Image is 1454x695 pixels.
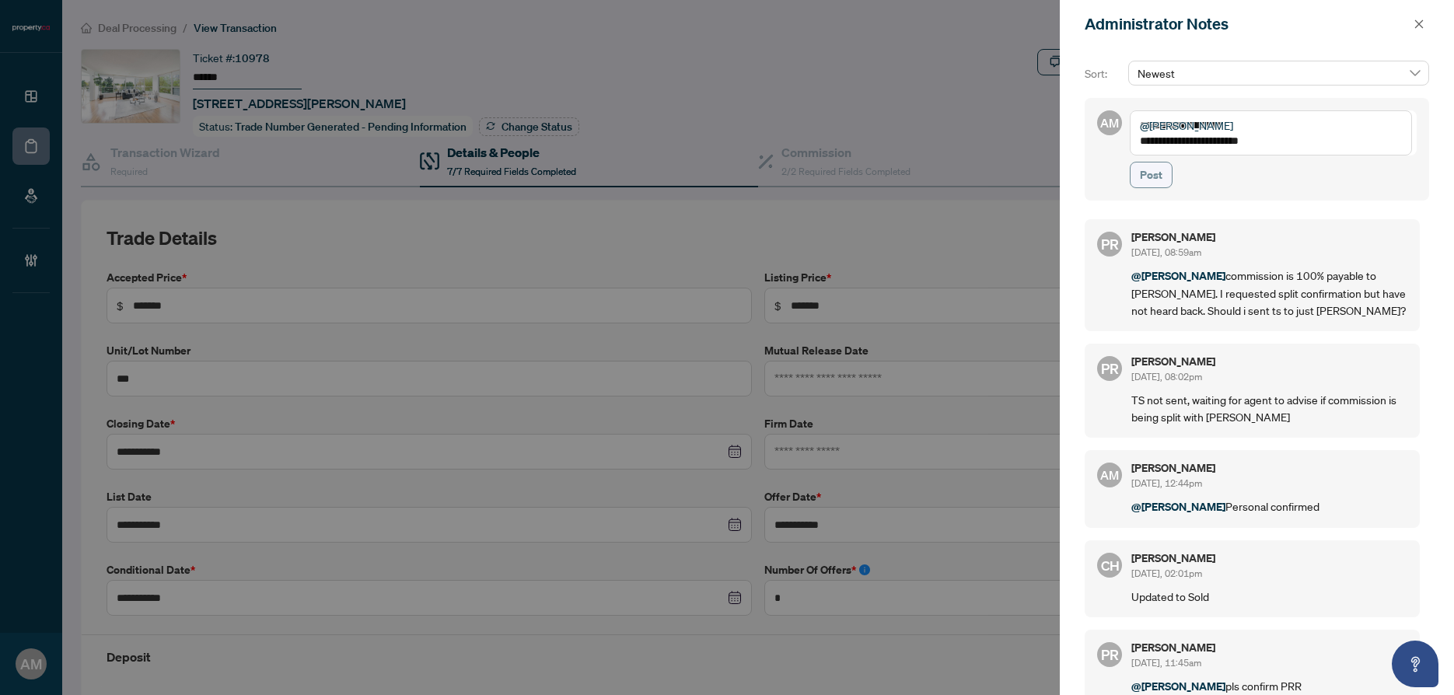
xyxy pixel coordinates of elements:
span: [DATE], 08:59am [1131,246,1201,258]
h5: [PERSON_NAME] [1131,232,1407,243]
span: AM [1100,466,1119,484]
span: @[PERSON_NAME] [1131,268,1225,283]
span: [DATE], 02:01pm [1131,568,1202,579]
p: Updated to Sold [1131,588,1407,605]
h5: [PERSON_NAME] [1131,553,1407,564]
span: Post [1140,162,1162,187]
span: @[PERSON_NAME] [1131,679,1225,693]
p: commission is 100% payable to [PERSON_NAME]. I requested split confirmation but have not heard ba... [1131,267,1407,319]
span: Newest [1138,61,1420,85]
div: Administrator Notes [1085,12,1409,36]
h5: [PERSON_NAME] [1131,463,1407,473]
p: Personal confirmed [1131,498,1407,515]
p: TS not sent, waiting for agent to advise if commission is being split with [PERSON_NAME] [1131,391,1407,425]
p: Sort: [1085,65,1122,82]
h5: [PERSON_NAME] [1131,356,1407,367]
p: pls confirm PRR [1131,677,1407,695]
button: Post [1130,162,1173,188]
span: AM [1100,114,1119,132]
button: Open asap [1392,641,1438,687]
h5: [PERSON_NAME] [1131,642,1407,653]
span: PR [1101,644,1119,665]
span: [DATE], 11:45am [1131,657,1201,669]
span: PR [1101,233,1119,255]
span: PR [1101,358,1119,379]
span: @[PERSON_NAME] [1131,499,1225,514]
span: CH [1100,555,1119,576]
span: close [1414,19,1424,30]
span: [DATE], 08:02pm [1131,371,1202,382]
span: [DATE], 12:44pm [1131,477,1202,489]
